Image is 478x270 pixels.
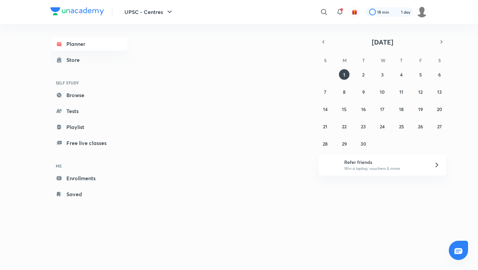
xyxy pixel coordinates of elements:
[381,57,385,64] abbr: Wednesday
[400,57,403,64] abbr: Thursday
[415,86,426,97] button: September 12, 2025
[434,86,445,97] button: September 13, 2025
[418,106,423,112] abbr: September 19, 2025
[418,89,423,95] abbr: September 12, 2025
[377,121,388,132] button: September 24, 2025
[434,104,445,114] button: September 20, 2025
[320,104,331,114] button: September 14, 2025
[399,123,404,130] abbr: September 25, 2025
[50,7,104,17] a: Company Logo
[358,69,369,80] button: September 2, 2025
[437,106,442,112] abbr: September 20, 2025
[362,71,364,78] abbr: September 2, 2025
[349,7,360,17] button: avatar
[328,37,437,47] button: [DATE]
[339,104,350,114] button: September 15, 2025
[416,6,428,18] img: Vikas Mishra
[50,104,127,118] a: Tests
[324,89,326,95] abbr: September 7, 2025
[339,69,350,80] button: September 1, 2025
[320,121,331,132] button: September 21, 2025
[377,86,388,97] button: September 10, 2025
[415,104,426,114] button: September 19, 2025
[344,159,426,166] h6: Refer friends
[400,71,403,78] abbr: September 4, 2025
[358,104,369,114] button: September 16, 2025
[380,89,385,95] abbr: September 10, 2025
[418,123,423,130] abbr: September 26, 2025
[343,57,347,64] abbr: Monday
[342,106,347,112] abbr: September 15, 2025
[393,9,400,15] img: streak
[50,160,127,172] h6: ME
[438,71,441,78] abbr: September 6, 2025
[361,123,366,130] abbr: September 23, 2025
[358,138,369,149] button: September 30, 2025
[343,71,345,78] abbr: September 1, 2025
[324,158,337,172] img: referral
[399,89,403,95] abbr: September 11, 2025
[396,86,407,97] button: September 11, 2025
[66,56,84,64] div: Store
[323,123,327,130] abbr: September 21, 2025
[358,86,369,97] button: September 9, 2025
[381,71,384,78] abbr: September 3, 2025
[396,121,407,132] button: September 25, 2025
[120,5,178,19] button: UPSC - Centres
[50,53,127,67] a: Store
[50,37,127,51] a: Planner
[419,57,422,64] abbr: Friday
[320,138,331,149] button: September 28, 2025
[361,106,366,112] abbr: September 16, 2025
[380,106,384,112] abbr: September 17, 2025
[396,104,407,114] button: September 18, 2025
[50,88,127,102] a: Browse
[419,71,422,78] abbr: September 5, 2025
[343,89,346,95] abbr: September 8, 2025
[339,121,350,132] button: September 22, 2025
[339,138,350,149] button: September 29, 2025
[415,69,426,80] button: September 5, 2025
[324,57,327,64] abbr: Sunday
[344,166,426,172] p: Win a laptop, vouchers & more
[434,121,445,132] button: September 27, 2025
[320,86,331,97] button: September 7, 2025
[323,141,328,147] abbr: September 28, 2025
[399,106,404,112] abbr: September 18, 2025
[415,121,426,132] button: September 26, 2025
[50,77,127,88] h6: SELF STUDY
[377,104,388,114] button: September 17, 2025
[437,123,442,130] abbr: September 27, 2025
[396,69,407,80] button: September 4, 2025
[50,188,127,201] a: Saved
[50,172,127,185] a: Enrollments
[360,141,366,147] abbr: September 30, 2025
[437,89,442,95] abbr: September 13, 2025
[339,86,350,97] button: September 8, 2025
[342,123,347,130] abbr: September 22, 2025
[50,136,127,150] a: Free live classes
[342,141,347,147] abbr: September 29, 2025
[352,9,358,15] img: avatar
[372,38,393,47] span: [DATE]
[380,123,385,130] abbr: September 24, 2025
[362,89,365,95] abbr: September 9, 2025
[362,57,365,64] abbr: Tuesday
[434,69,445,80] button: September 6, 2025
[50,120,127,134] a: Playlist
[50,7,104,15] img: Company Logo
[323,106,328,112] abbr: September 14, 2025
[438,57,441,64] abbr: Saturday
[358,121,369,132] button: September 23, 2025
[377,69,388,80] button: September 3, 2025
